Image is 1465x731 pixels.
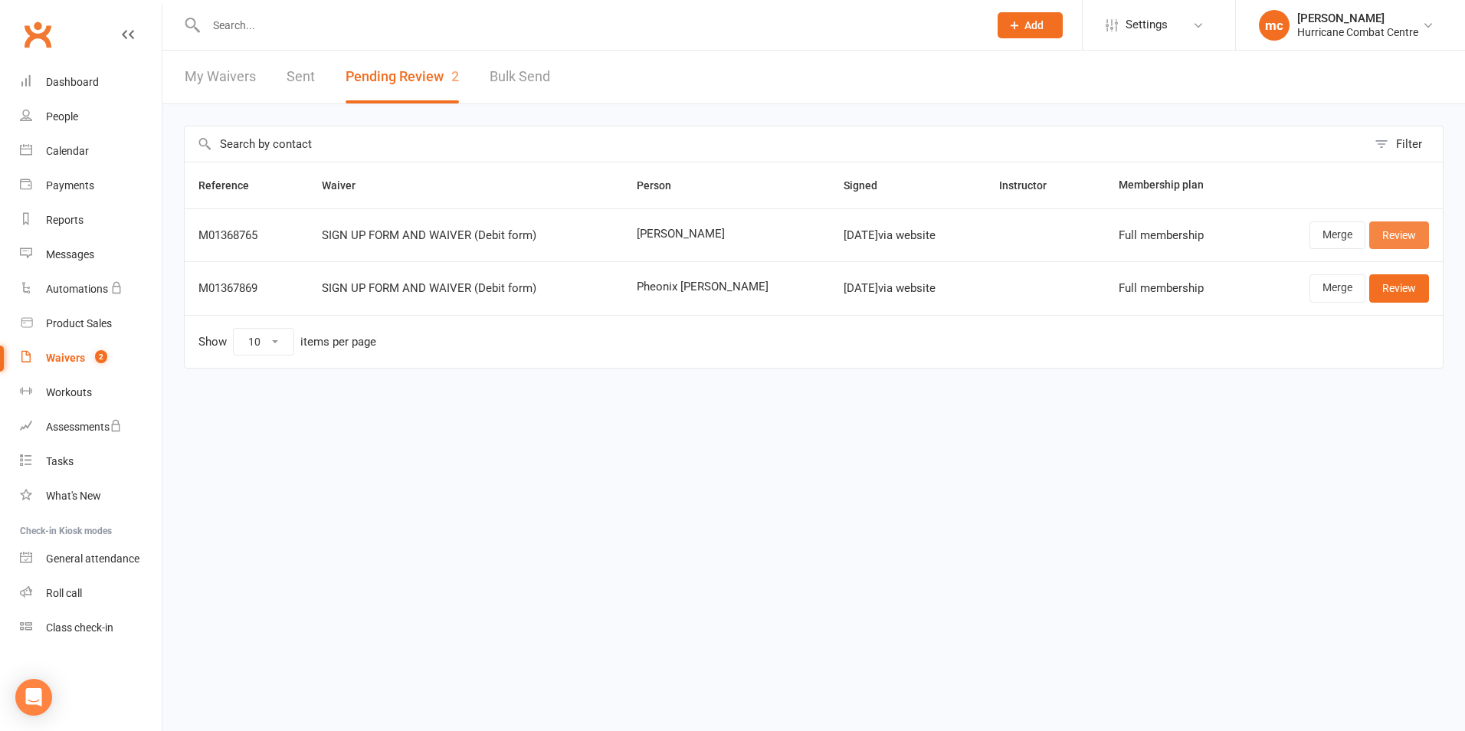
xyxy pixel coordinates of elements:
div: People [46,110,78,123]
input: Search by contact [185,126,1367,162]
div: items per page [300,336,376,349]
span: Waiver [322,179,372,192]
div: Full membership [1119,282,1237,295]
a: Merge [1309,274,1365,302]
a: Tasks [20,444,162,479]
a: Clubworx [18,15,57,54]
a: Waivers 2 [20,341,162,375]
span: 2 [451,68,459,84]
a: Sent [287,51,315,103]
button: Reference [198,176,266,195]
a: Assessments [20,410,162,444]
div: Assessments [46,421,122,433]
span: Instructor [999,179,1064,192]
div: Roll call [46,587,82,599]
a: Reports [20,203,162,238]
button: Waiver [322,176,372,195]
div: SIGN UP FORM AND WAIVER (Debit form) [322,282,609,295]
a: Dashboard [20,65,162,100]
a: Review [1369,221,1429,249]
div: M01367869 [198,282,294,295]
div: Tasks [46,455,74,467]
button: Pending Review2 [346,51,459,103]
span: Settings [1126,8,1168,42]
div: Product Sales [46,317,112,329]
a: Payments [20,169,162,203]
div: [DATE] via website [844,229,972,242]
div: Payments [46,179,94,192]
a: People [20,100,162,134]
div: SIGN UP FORM AND WAIVER (Debit form) [322,229,609,242]
th: Membership plan [1105,162,1251,208]
span: Pheonix [PERSON_NAME] [637,280,816,293]
div: What's New [46,490,101,502]
div: Filter [1396,135,1422,153]
a: Class kiosk mode [20,611,162,645]
span: Reference [198,179,266,192]
button: Instructor [999,176,1064,195]
div: mc [1259,10,1290,41]
div: Reports [46,214,84,226]
button: Add [998,12,1063,38]
div: [DATE] via website [844,282,972,295]
span: [PERSON_NAME] [637,228,816,241]
button: Signed [844,176,894,195]
div: Messages [46,248,94,261]
div: Class check-in [46,621,113,634]
span: Person [637,179,688,192]
span: 2 [95,350,107,363]
a: Messages [20,238,162,272]
div: Hurricane Combat Centre [1297,25,1418,39]
a: Roll call [20,576,162,611]
button: Person [637,176,688,195]
a: Workouts [20,375,162,410]
a: Product Sales [20,306,162,341]
span: Add [1024,19,1044,31]
button: Filter [1367,126,1443,162]
div: Calendar [46,145,89,157]
a: Review [1369,274,1429,302]
div: Dashboard [46,76,99,88]
a: What's New [20,479,162,513]
div: Automations [46,283,108,295]
div: M01368765 [198,229,294,242]
span: Signed [844,179,894,192]
div: Show [198,328,376,356]
a: Merge [1309,221,1365,249]
div: Open Intercom Messenger [15,679,52,716]
a: Automations [20,272,162,306]
input: Search... [202,15,978,36]
div: Full membership [1119,229,1237,242]
div: [PERSON_NAME] [1297,11,1418,25]
a: Bulk Send [490,51,550,103]
div: General attendance [46,552,139,565]
div: Waivers [46,352,85,364]
a: My Waivers [185,51,256,103]
a: Calendar [20,134,162,169]
div: Workouts [46,386,92,398]
a: General attendance kiosk mode [20,542,162,576]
